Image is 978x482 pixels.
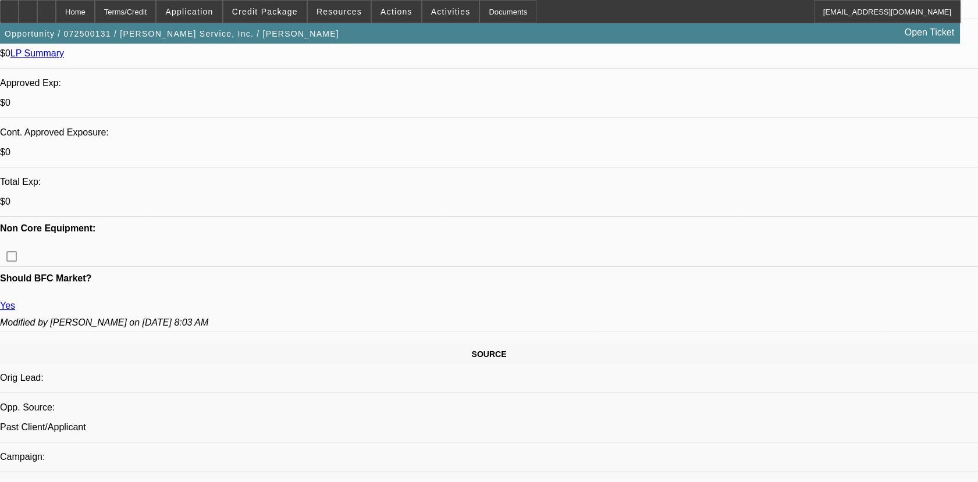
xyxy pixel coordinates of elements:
a: LP Summary [10,48,64,58]
span: Credit Package [232,7,298,16]
span: Activities [431,7,471,16]
button: Credit Package [223,1,307,23]
span: Application [165,7,213,16]
span: Actions [380,7,412,16]
span: SOURCE [472,349,507,359]
button: Application [157,1,222,23]
button: Activities [422,1,479,23]
span: Resources [316,7,362,16]
button: Actions [372,1,421,23]
span: Opportunity / 072500131 / [PERSON_NAME] Service, Inc. / [PERSON_NAME] [5,29,339,38]
button: Resources [308,1,371,23]
a: Open Ticket [900,23,959,42]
